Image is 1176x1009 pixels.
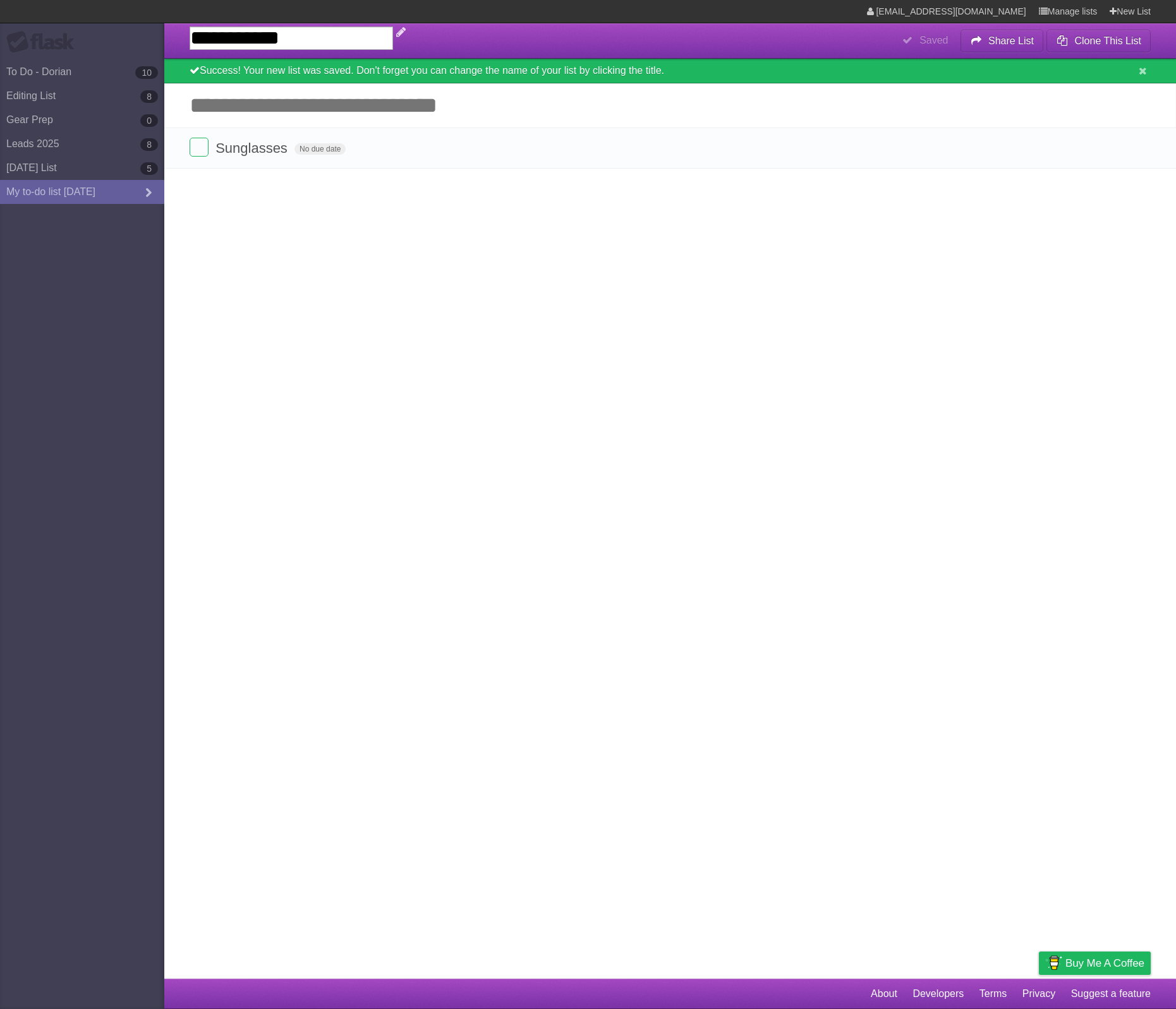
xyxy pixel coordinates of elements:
b: 10 [135,66,158,79]
button: Share List [961,30,1044,52]
a: Privacy [1022,982,1055,1006]
a: Buy me a coffee [1039,952,1151,975]
a: Suggest a feature [1071,982,1151,1006]
button: Clone This List [1046,30,1151,52]
div: Success! Your new list was saved. Don't forget you can change the name of your list by clicking t... [164,59,1176,83]
a: About [871,982,897,1006]
div: Flask [6,31,82,54]
a: Terms [979,982,1007,1006]
b: 8 [140,90,158,103]
b: Share List [988,35,1034,46]
b: Clone This List [1074,35,1141,46]
b: 5 [140,162,158,175]
b: 8 [140,138,158,151]
span: Buy me a coffee [1065,952,1144,974]
b: 0 [140,114,158,127]
b: Saved [919,35,948,45]
span: Sunglasses [215,140,291,156]
label: Done [190,138,209,157]
span: No due date [294,143,346,155]
img: Buy me a coffee [1045,952,1062,974]
a: Developers [912,982,964,1006]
